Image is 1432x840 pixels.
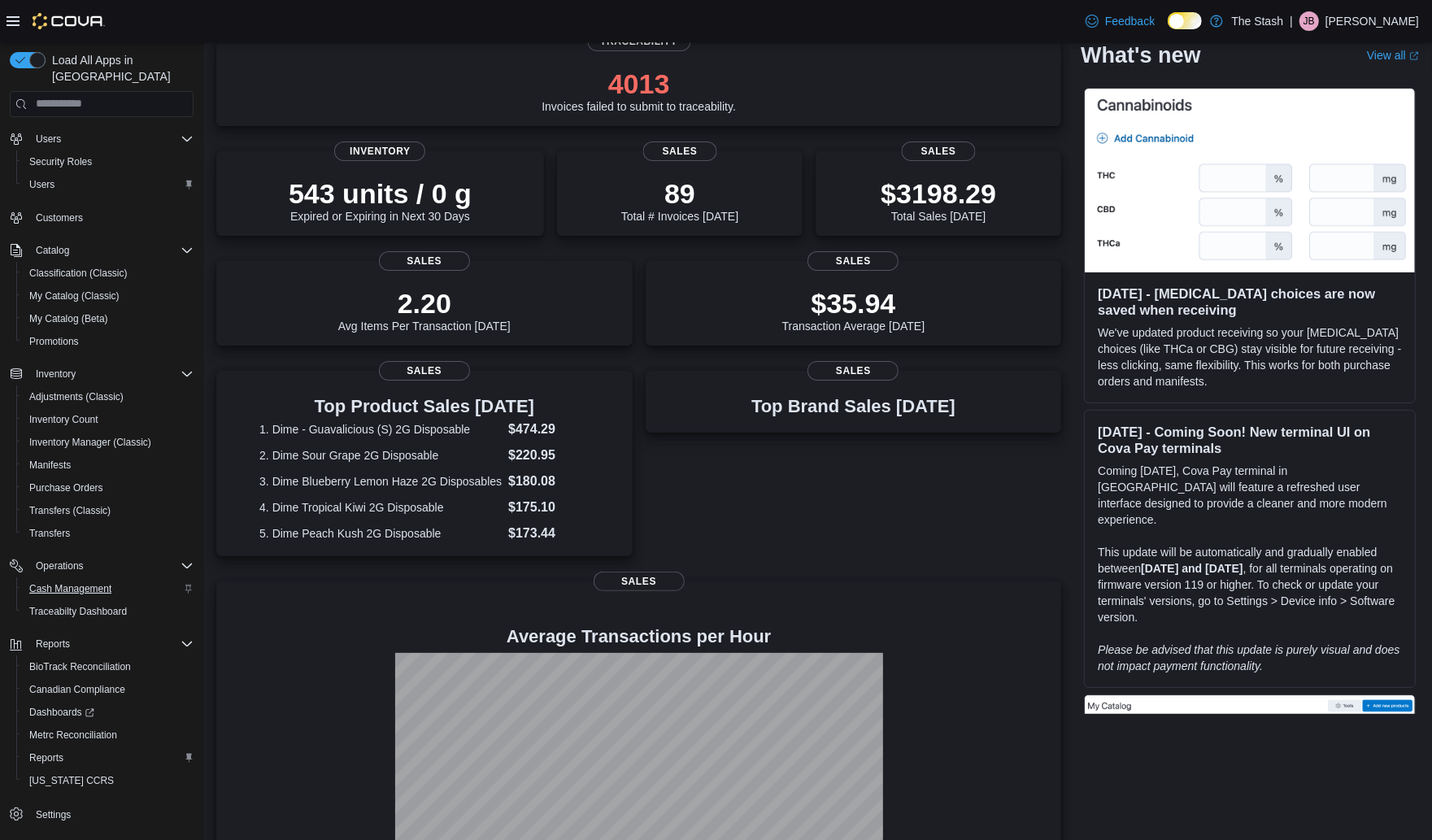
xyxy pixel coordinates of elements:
[29,208,89,228] a: Customers
[1299,11,1319,31] div: Jeremy Briscoe
[23,152,98,172] a: Security Roles
[29,706,94,719] span: Dashboards
[23,703,194,722] span: Dashboards
[23,680,132,699] a: Canadian Compliance
[3,128,200,150] button: Users
[508,524,589,543] dd: $173.44
[16,307,200,330] button: My Catalog (Beta)
[23,455,77,475] a: Manifests
[643,141,717,161] span: Sales
[16,724,200,746] button: Metrc Reconciliation
[29,289,120,302] span: My Catalog (Classic)
[16,150,200,173] button: Security Roles
[36,808,71,821] span: Settings
[23,332,194,351] span: Promotions
[621,177,738,223] div: Total # Invoices [DATE]
[508,420,589,439] dd: $474.29
[782,287,925,333] div: Transaction Average [DATE]
[23,579,118,598] a: Cash Management
[542,67,736,113] div: Invoices failed to submit to traceability.
[259,525,502,542] dt: 5. Dime Peach Kush 2G Disposable
[508,446,589,465] dd: $220.95
[16,330,200,353] button: Promotions
[259,397,589,416] h3: Top Product Sales [DATE]
[29,155,92,168] span: Security Roles
[1304,11,1315,31] span: JB
[16,600,200,623] button: Traceabilty Dashboard
[29,459,71,472] span: Manifests
[23,771,194,790] span: Washington CCRS
[23,524,76,543] a: Transfers
[259,447,502,464] dt: 2. Dime Sour Grape 2G Disposable
[23,579,194,598] span: Cash Management
[29,556,194,576] span: Operations
[29,556,90,576] button: Operations
[23,501,194,520] span: Transfers (Classic)
[16,285,200,307] button: My Catalog (Classic)
[751,397,955,416] h3: Top Brand Sales [DATE]
[23,478,194,498] span: Purchase Orders
[1098,285,1402,318] h3: [DATE] - [MEDICAL_DATA] choices are now saved when receiving
[1231,11,1283,31] p: The Stash
[23,725,194,745] span: Metrc Reconciliation
[29,774,114,787] span: [US_STATE] CCRS
[29,178,54,191] span: Users
[259,499,502,516] dt: 4. Dime Tropical Kiwi 2G Disposable
[23,286,194,306] span: My Catalog (Classic)
[23,478,110,498] a: Purchase Orders
[1098,324,1402,390] p: We've updated product receiving so your [MEDICAL_DATA] choices (like THCa or CBG) stay visible fo...
[29,390,124,403] span: Adjustments (Classic)
[23,175,61,194] a: Users
[29,207,194,228] span: Customers
[23,309,194,329] span: My Catalog (Beta)
[29,129,194,149] span: Users
[338,287,511,333] div: Avg Items Per Transaction [DATE]
[29,605,127,618] span: Traceabilty Dashboard
[542,67,736,100] p: 4013
[23,309,115,329] a: My Catalog (Beta)
[36,244,69,257] span: Catalog
[23,286,126,306] a: My Catalog (Classic)
[23,771,120,790] a: [US_STATE] CCRS
[16,431,200,454] button: Inventory Manager (Classic)
[23,152,194,172] span: Security Roles
[29,436,151,449] span: Inventory Manager (Classic)
[36,368,76,381] span: Inventory
[1290,11,1293,31] p: |
[3,206,200,229] button: Customers
[29,312,108,325] span: My Catalog (Beta)
[16,769,200,792] button: [US_STATE] CCRS
[3,555,200,577] button: Operations
[23,725,124,745] a: Metrc Reconciliation
[229,627,1048,646] h4: Average Transactions per Hour
[23,524,194,543] span: Transfers
[16,499,200,522] button: Transfers (Classic)
[23,501,117,520] a: Transfers (Classic)
[881,177,996,223] div: Total Sales [DATE]
[334,141,425,161] span: Inventory
[379,251,470,271] span: Sales
[16,655,200,678] button: BioTrack Reconciliation
[16,577,200,600] button: Cash Management
[33,13,105,29] img: Cova
[16,678,200,701] button: Canadian Compliance
[23,410,194,429] span: Inventory Count
[36,638,70,651] span: Reports
[23,748,194,768] span: Reports
[508,498,589,517] dd: $175.10
[16,262,200,285] button: Classification (Classic)
[3,239,200,262] button: Catalog
[289,177,472,210] p: 543 units / 0 g
[29,803,194,824] span: Settings
[29,241,194,260] span: Catalog
[621,177,738,210] p: 89
[1098,544,1402,625] p: This update will be automatically and gradually enabled between , for all terminals operating on ...
[3,802,200,825] button: Settings
[594,572,685,591] span: Sales
[338,287,511,320] p: 2.20
[29,364,194,384] span: Inventory
[29,634,76,654] button: Reports
[23,332,85,351] a: Promotions
[29,660,131,673] span: BioTrack Reconciliation
[29,729,117,742] span: Metrc Reconciliation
